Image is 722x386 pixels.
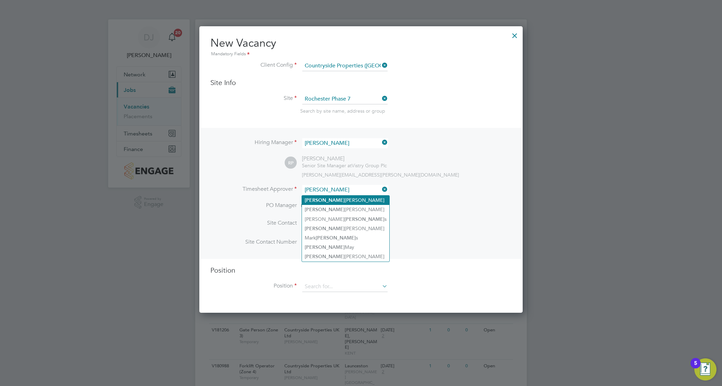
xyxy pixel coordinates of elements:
[210,266,512,275] h3: Position
[302,243,389,252] li: May
[210,95,297,102] label: Site
[344,216,384,222] b: [PERSON_NAME]
[301,202,309,209] span: n/a
[210,282,297,290] label: Position
[694,358,716,380] button: Open Resource Center, 5 new notifications
[302,162,352,169] span: Senior Site Manager at
[210,186,297,193] label: Timesheet Approver
[694,363,697,372] div: 5
[210,50,512,58] div: Mandatory Fields
[285,157,297,169] span: RP
[305,197,345,203] b: [PERSON_NAME]
[210,62,297,69] label: Client Config
[210,219,297,227] label: Site Contact
[305,226,345,232] b: [PERSON_NAME]
[210,139,297,146] label: Hiring Manager
[305,207,345,213] b: [PERSON_NAME]
[302,94,388,104] input: Search for...
[302,282,388,292] input: Search for...
[302,205,389,214] li: [PERSON_NAME]
[302,196,389,205] li: [PERSON_NAME]
[302,224,389,233] li: [PERSON_NAME]
[302,155,387,162] div: [PERSON_NAME]
[210,202,297,209] label: PO Manager
[305,254,345,260] b: [PERSON_NAME]
[302,138,388,148] input: Search for...
[210,238,297,246] label: Site Contact Number
[305,244,345,250] b: [PERSON_NAME]
[302,162,387,169] div: Vistry Group Plc
[302,172,459,178] span: [PERSON_NAME][EMAIL_ADDRESS][PERSON_NAME][DOMAIN_NAME]
[300,108,385,114] span: Search by site name, address or group
[316,235,356,241] b: [PERSON_NAME]
[302,61,388,71] input: Search for...
[302,185,388,195] input: Search for...
[302,215,389,224] li: [PERSON_NAME] s
[210,36,512,58] h2: New Vacancy
[302,252,389,261] li: [PERSON_NAME]
[210,78,512,87] h3: Site Info
[302,233,389,243] li: Mark s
